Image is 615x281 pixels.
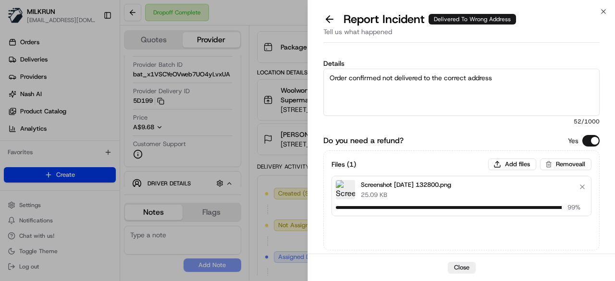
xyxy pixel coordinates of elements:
button: Remove file [576,180,589,194]
textarea: Order confirmed not delivered to the correct address [323,69,600,116]
p: Yes [568,136,578,146]
span: 99 % [567,203,585,212]
button: Removeall [540,159,591,170]
label: Do you need a refund? [323,135,404,147]
img: Screenshot 2025-08-23 132800.png [336,180,355,199]
p: Screenshot [DATE] 132800.png [361,180,451,190]
h3: Files ( 1 ) [332,159,356,169]
button: Close [448,262,476,273]
span: 52 /1000 [323,118,600,125]
p: Report Incident [344,12,516,27]
button: Add files [488,159,536,170]
div: Tell us what happened [323,27,600,43]
p: 25.09 KB [361,191,451,199]
div: Delivered To Wrong Address [429,14,516,24]
label: Details [323,60,600,67]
